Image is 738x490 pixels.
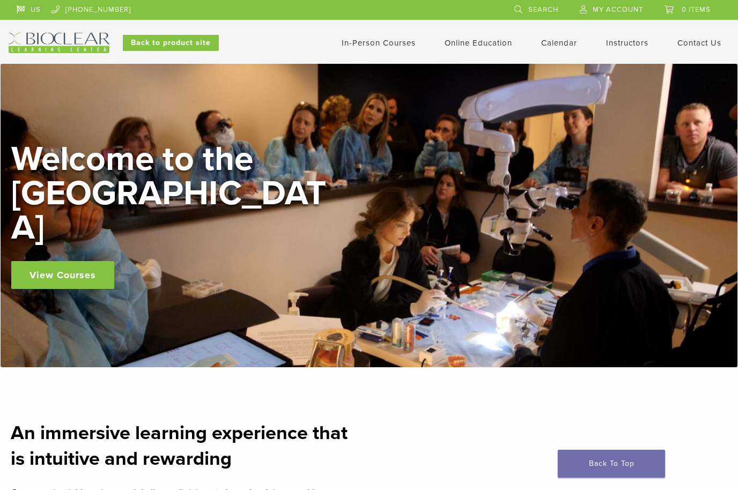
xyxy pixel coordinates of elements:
a: Contact Us [677,38,721,48]
span: 0 items [682,5,711,14]
a: Online Education [445,38,512,48]
span: My Account [593,5,643,14]
a: Calendar [541,38,577,48]
a: Back To Top [558,450,665,478]
a: View Courses [11,261,114,289]
a: Instructors [606,38,648,48]
a: Back to product site [123,35,219,51]
span: Search [528,5,558,14]
a: In-Person Courses [342,38,416,48]
h2: Welcome to the [GEOGRAPHIC_DATA] [11,142,333,245]
img: Bioclear [9,33,109,53]
strong: An immersive learning experience that is intuitive and rewarding [11,421,348,470]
